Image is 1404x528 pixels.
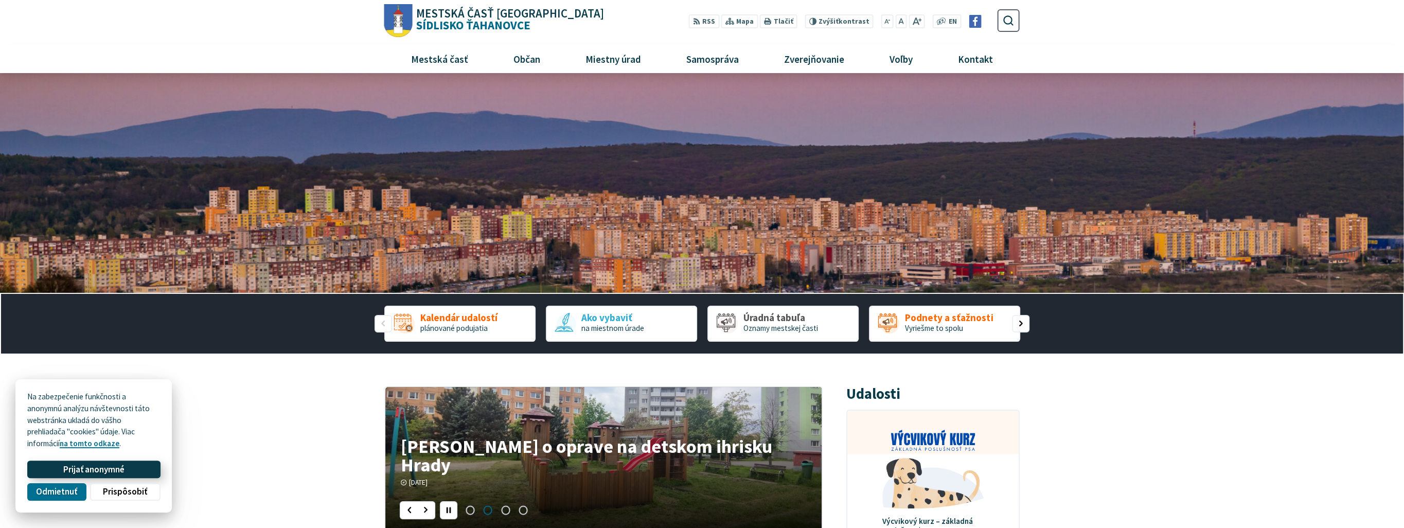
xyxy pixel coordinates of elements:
[27,391,160,450] p: Na zabezpečenie funkčnosti a anonymnú analýzu návštevnosti táto webstránka ukladá do vášho prehli...
[886,45,917,73] span: Voľby
[384,4,604,38] a: Logo Sídlisko Ťahanovce, prejsť na domovskú stránku.
[819,17,839,26] span: Zvýšiť
[946,16,960,27] a: EN
[773,17,793,26] span: Tlačiť
[400,501,417,519] div: Predošlý slajd
[384,306,536,342] div: 1 / 5
[682,45,742,73] span: Samospráva
[90,483,160,501] button: Prispôsobiť
[689,14,719,28] a: RSS
[869,306,1020,342] div: 4 / 5
[819,17,869,26] span: kontrast
[581,45,645,73] span: Miestny úrad
[702,16,715,27] span: RSS
[743,312,818,323] span: Úradná tabuľa
[881,14,894,28] button: Zmenšiť veľkosť písma
[736,16,754,27] span: Mapa
[805,14,873,28] button: Zvýšiťkontrast
[401,437,806,474] h4: [PERSON_NAME] o oprave na detskom ihrisku Hrady
[905,312,993,323] span: Podnety a sťažnosti
[418,501,435,519] div: Nasledujúci slajd
[407,45,472,73] span: Mestská časť
[707,306,859,342] div: 3 / 5
[420,323,488,333] span: plánované podujatia
[869,306,1020,342] a: Podnety a sťažnosti Vyriešme to spolu
[871,45,932,73] a: Voľby
[60,438,119,448] a: na tomto odkaze
[581,312,644,323] span: Ako vybaviť
[546,306,697,342] div: 2 / 5
[743,323,818,333] span: Oznamy mestskej časti
[954,45,997,73] span: Kontakt
[27,483,86,501] button: Odmietnuť
[409,478,428,487] span: [DATE]
[909,14,925,28] button: Zväčšiť veľkosť písma
[416,8,604,20] span: Mestská časť [GEOGRAPHIC_DATA]
[566,45,660,73] a: Miestny úrad
[766,45,863,73] a: Zverejňovanie
[846,386,900,402] h3: Udalosti
[384,4,413,38] img: Prejsť na domovskú stránku
[721,14,758,28] a: Mapa
[413,8,605,31] h1: Sídlisko Ťahanovce
[707,306,859,342] a: Úradná tabuľa Oznamy mestskej časti
[939,45,1012,73] a: Kontakt
[63,464,125,475] span: Prijať anonymné
[581,323,644,333] span: na miestnom úrade
[760,14,797,28] button: Tlačiť
[949,16,957,27] span: EN
[509,45,544,73] span: Občan
[905,323,963,333] span: Vyriešme to spolu
[384,306,536,342] a: Kalendár udalostí plánované podujatia
[969,15,982,28] img: Prejsť na Facebook stránku
[420,312,497,323] span: Kalendár udalostí
[36,486,77,497] span: Odmietnuť
[668,45,758,73] a: Samospráva
[375,315,392,332] div: Predošlý slajd
[546,306,697,342] a: Ako vybaviť na miestnom úrade
[103,486,147,497] span: Prispôsobiť
[461,501,479,519] span: Prejsť na slajd 1
[496,501,514,519] span: Prejsť na slajd 3
[514,501,532,519] span: Prejsť na slajd 4
[392,45,487,73] a: Mestská časť
[440,501,457,519] div: Pozastaviť pohyb slajdera
[780,45,848,73] span: Zverejňovanie
[27,461,160,478] button: Prijať anonymné
[494,45,559,73] a: Občan
[1012,315,1029,332] div: Nasledujúci slajd
[479,501,496,519] span: Prejsť na slajd 2
[895,14,907,28] button: Nastaviť pôvodnú veľkosť písma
